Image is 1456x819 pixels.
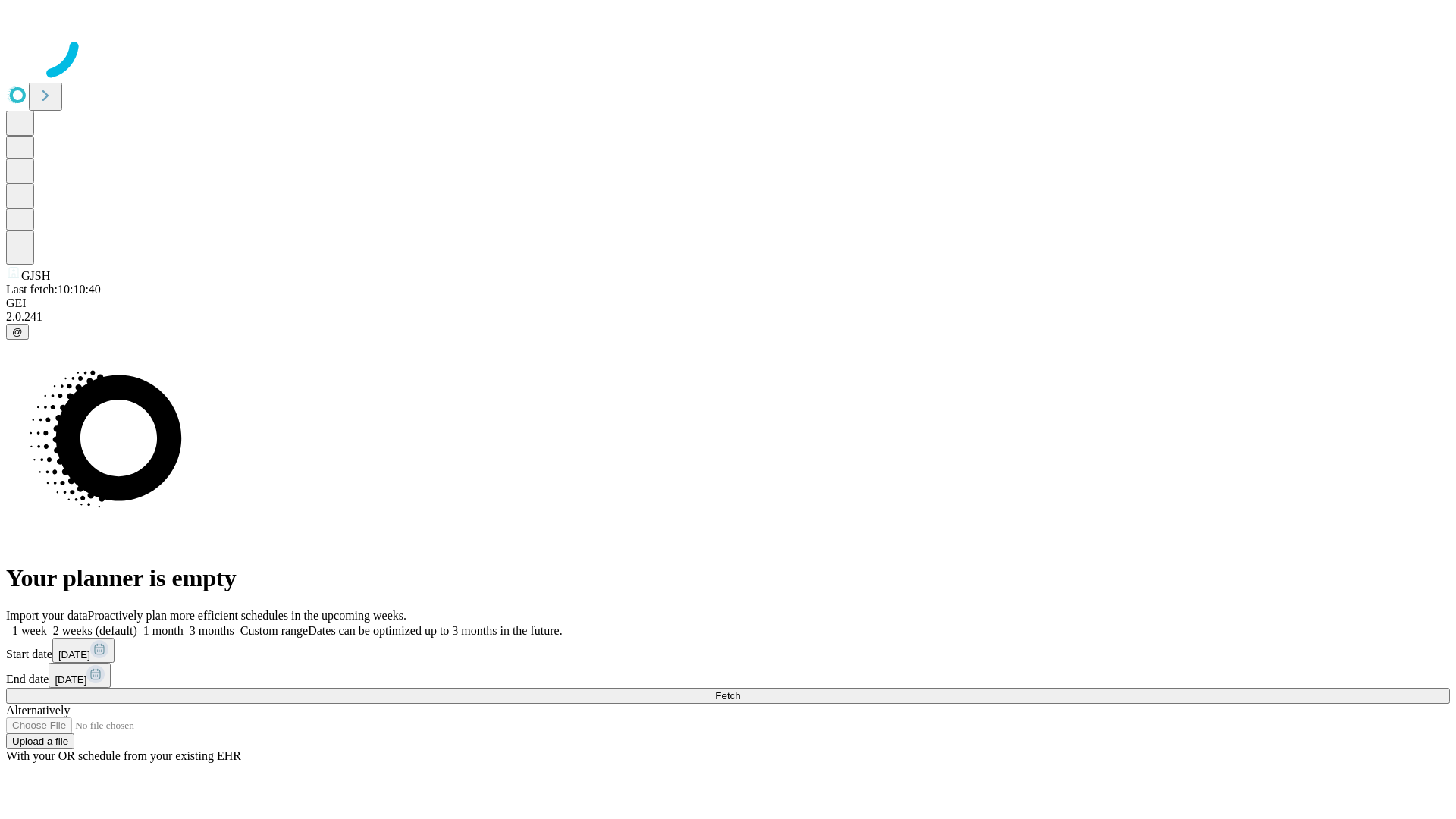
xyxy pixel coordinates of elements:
[6,310,1450,324] div: 2.0.241
[6,688,1450,704] button: Fetch
[6,283,101,296] span: Last fetch: 10:10:40
[55,674,86,686] span: [DATE]
[53,624,137,637] span: 2 weeks (default)
[49,663,111,688] button: [DATE]
[6,663,1450,688] div: End date
[21,269,50,282] span: GJSH
[308,624,562,637] span: Dates can be optimized up to 3 months in the future.
[715,690,740,701] span: Fetch
[12,326,23,337] span: @
[6,733,74,749] button: Upload a file
[6,704,70,717] span: Alternatively
[52,638,115,663] button: [DATE]
[6,324,29,340] button: @
[6,749,241,762] span: With your OR schedule from your existing EHR
[143,624,184,637] span: 1 month
[6,297,1450,310] div: GEI
[6,609,88,622] span: Import your data
[6,564,1450,592] h1: Your planner is empty
[58,649,90,661] span: [DATE]
[88,609,406,622] span: Proactively plan more efficient schedules in the upcoming weeks.
[6,638,1450,663] div: Start date
[12,624,47,637] span: 1 week
[190,624,234,637] span: 3 months
[240,624,308,637] span: Custom range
